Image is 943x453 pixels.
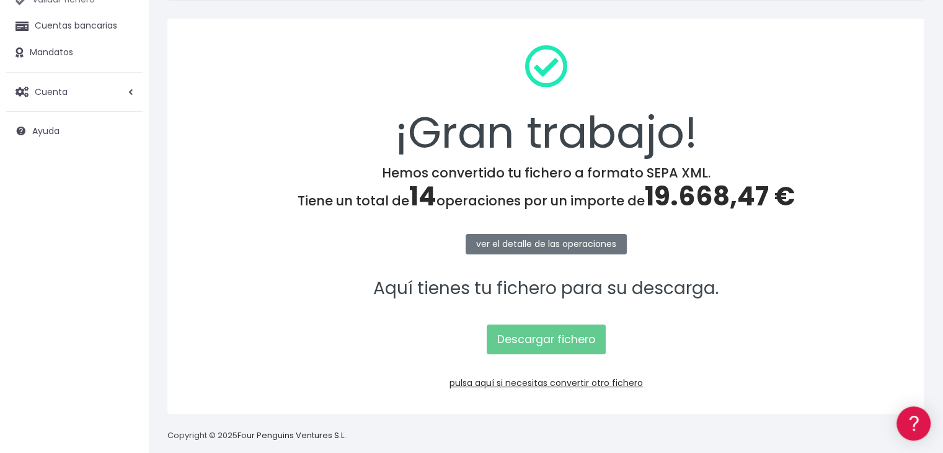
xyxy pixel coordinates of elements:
[12,157,236,176] a: Formatos
[466,234,627,254] a: ver el detalle de las operaciones
[12,332,236,354] button: Contáctanos
[12,317,236,336] a: API
[184,35,908,165] div: ¡Gran trabajo!
[184,275,908,303] p: Aquí tienes tu fichero para su descarga.
[170,357,239,369] a: POWERED BY ENCHANT
[167,429,348,442] p: Copyright © 2025 .
[184,165,908,212] h4: Hemos convertido tu fichero a formato SEPA XML. Tiene un total de operaciones por un importe de
[32,125,60,137] span: Ayuda
[237,429,346,441] a: Four Penguins Ventures S.L.
[12,195,236,215] a: Videotutoriales
[12,86,236,98] div: Información general
[6,79,143,105] a: Cuenta
[487,325,606,354] a: Descargar fichero
[12,105,236,125] a: Información general
[6,40,143,66] a: Mandatos
[35,85,68,97] span: Cuenta
[12,215,236,234] a: Perfiles de empresas
[6,13,143,39] a: Cuentas bancarias
[12,137,236,149] div: Convertir ficheros
[12,298,236,310] div: Programadores
[12,266,236,285] a: General
[409,178,436,215] span: 14
[6,118,143,144] a: Ayuda
[12,246,236,258] div: Facturación
[12,176,236,195] a: Problemas habituales
[645,178,795,215] span: 19.668,47 €
[449,377,643,389] a: pulsa aquí si necesitas convertir otro fichero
